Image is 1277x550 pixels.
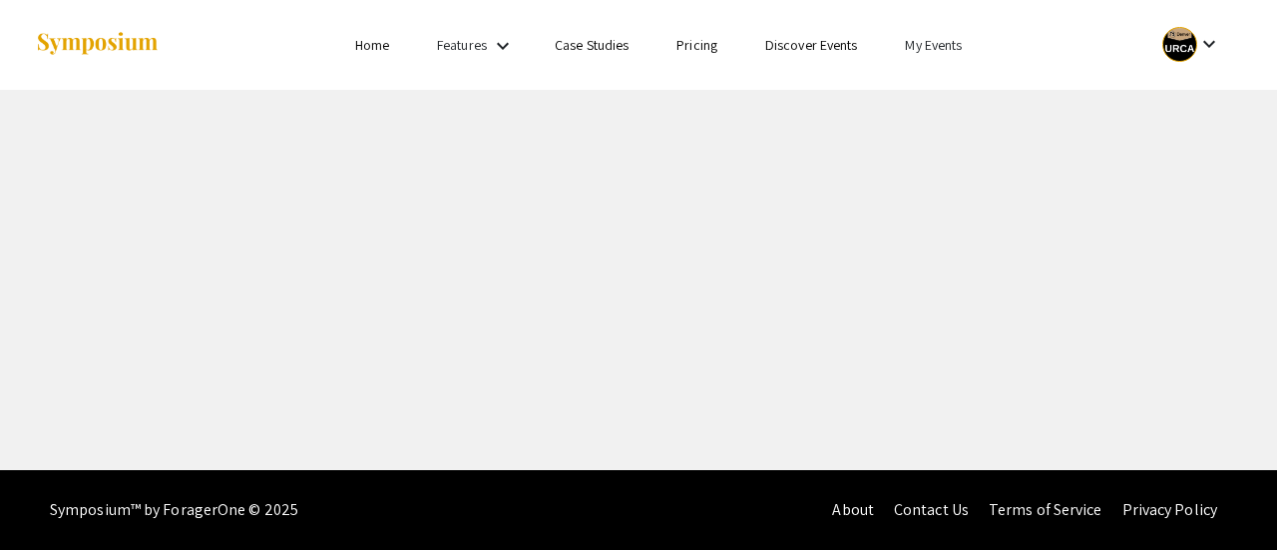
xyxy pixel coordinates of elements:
[355,36,389,54] a: Home
[555,36,629,54] a: Case Studies
[50,470,298,550] div: Symposium™ by ForagerOne © 2025
[676,36,717,54] a: Pricing
[905,36,962,54] a: My Events
[1197,32,1221,56] mat-icon: Expand account dropdown
[491,34,515,58] mat-icon: Expand Features list
[894,499,969,520] a: Contact Us
[15,460,85,535] iframe: Chat
[437,36,487,54] a: Features
[35,31,160,58] img: Symposium by ForagerOne
[832,499,874,520] a: About
[1141,22,1242,67] button: Expand account dropdown
[1122,499,1217,520] a: Privacy Policy
[765,36,858,54] a: Discover Events
[989,499,1102,520] a: Terms of Service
